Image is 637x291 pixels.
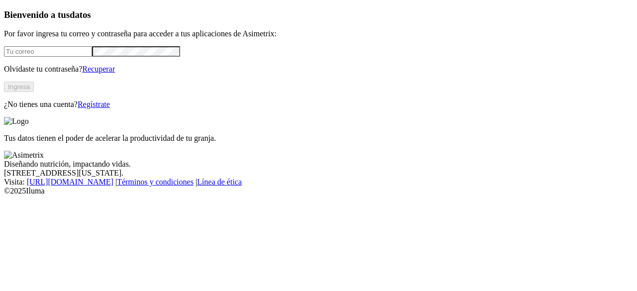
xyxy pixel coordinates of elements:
[4,65,633,74] p: Olvidaste tu contraseña?
[82,65,115,73] a: Recuperar
[4,100,633,109] p: ¿No tienes una cuenta?
[4,29,633,38] p: Por favor ingresa tu correo y contraseña para acceder a tus aplicaciones de Asimetrix:
[4,151,44,160] img: Asimetrix
[27,178,113,186] a: [URL][DOMAIN_NAME]
[70,9,91,20] span: datos
[4,82,34,92] button: Ingresa
[117,178,194,186] a: Términos y condiciones
[197,178,242,186] a: Línea de ética
[4,134,633,143] p: Tus datos tienen el poder de acelerar la productividad de tu granja.
[4,46,92,57] input: Tu correo
[4,187,633,195] div: © 2025 Iluma
[4,178,633,187] div: Visita : | |
[4,117,29,126] img: Logo
[4,9,633,20] h3: Bienvenido a tus
[4,169,633,178] div: [STREET_ADDRESS][US_STATE].
[78,100,110,108] a: Regístrate
[4,160,633,169] div: Diseñando nutrición, impactando vidas.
